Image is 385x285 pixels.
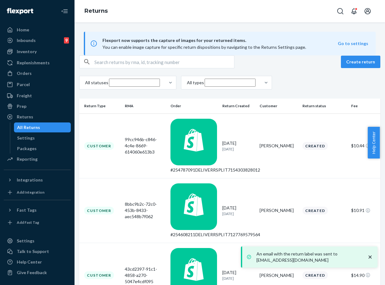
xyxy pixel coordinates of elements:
[17,177,43,183] div: Integrations
[256,251,361,263] p: An email with the return label was sent to [EMAIL_ADDRESS][DOMAIN_NAME]
[4,58,71,68] a: Replenishments
[302,207,328,214] div: Created
[187,80,204,86] div: All types
[334,5,346,17] button: Open Search Box
[338,40,368,47] button: Go to settings
[17,135,35,141] div: Settings
[4,175,71,185] button: Integrations
[361,5,374,17] button: Open account menu
[14,144,71,154] a: Packages
[17,37,36,44] div: Inbounds
[17,114,33,120] div: Returns
[260,272,298,278] div: [PERSON_NAME]
[4,25,71,35] a: Home
[222,140,255,152] div: [DATE]
[4,101,71,111] a: Prep
[17,81,30,88] div: Parcel
[348,5,360,17] button: Open notifications
[125,136,166,155] div: 99cc946b-c846-4c4e-8669-614060e613b3
[122,99,168,113] th: RMA
[84,271,114,279] div: Customer
[168,99,220,113] th: Order
[102,44,306,50] span: You can enable image capture for specific return dispositions by navigating to the Returns Settin...
[17,190,44,195] div: Add Integration
[349,99,380,113] th: Fee
[17,93,32,99] div: Freight
[17,220,39,225] div: Add Fast Tag
[125,201,166,220] div: 8bbc9b2c-72c0-453b-8433-aec548b7f062
[4,35,71,45] a: Inbounds9
[109,79,160,87] input: All statuses
[205,79,256,87] input: All types
[102,37,338,44] span: Flexport now supports the capture of images for your returned items.
[84,207,114,214] div: Customer
[4,246,71,256] a: Talk to Support
[17,238,34,244] div: Settings
[302,142,328,150] div: Created
[64,37,69,44] div: 9
[220,99,257,113] th: Return Created
[79,2,113,20] ol: breadcrumbs
[170,232,217,238] div: #254608211DELIVERRSPLIT7127769579564
[302,271,328,279] div: Created
[4,47,71,57] a: Inventory
[85,80,108,86] div: All statuses
[17,70,32,76] div: Orders
[17,27,29,33] div: Home
[7,8,33,14] img: Flexport logo
[341,56,380,68] button: Create return
[368,127,380,159] button: Help Center
[125,266,166,285] div: 43cd2397-91c1-4858-a270-5047e4cdf095
[17,207,37,213] div: Fast Tags
[222,211,255,216] p: [DATE]
[170,167,217,173] div: #254787091DELIVERRSPLIT7154303828012
[4,80,71,90] a: Parcel
[222,276,255,281] p: [DATE]
[94,56,234,68] input: Search returns by rma, id, tracking number
[17,156,38,162] div: Reporting
[4,187,71,197] a: Add Integration
[17,248,49,255] div: Talk to Support
[79,99,122,113] th: Return Type
[4,91,71,101] a: Freight
[222,205,255,216] div: [DATE]
[14,122,71,132] a: All Returns
[222,269,255,281] div: [DATE]
[17,145,37,152] div: Packages
[84,7,108,14] a: Returns
[58,5,71,17] button: Close Navigation
[349,113,380,178] td: $10.44
[17,259,42,265] div: Help Center
[260,207,298,214] div: [PERSON_NAME]
[257,99,300,113] th: Customer
[4,257,71,267] a: Help Center
[4,268,71,278] button: Give Feedback
[17,48,37,55] div: Inventory
[260,143,298,149] div: [PERSON_NAME]
[17,60,50,66] div: Replenishments
[367,254,373,260] svg: close toast
[300,99,349,113] th: Return status
[4,154,71,164] a: Reporting
[17,124,40,131] div: All Returns
[4,68,71,78] a: Orders
[84,142,114,150] div: Customer
[4,236,71,246] a: Settings
[222,146,255,152] p: [DATE]
[4,218,71,228] a: Add Fast Tag
[4,112,71,122] a: Returns
[14,133,71,143] a: Settings
[17,269,47,276] div: Give Feedback
[17,103,26,109] div: Prep
[4,205,71,215] button: Fast Tags
[349,178,380,243] td: $10.91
